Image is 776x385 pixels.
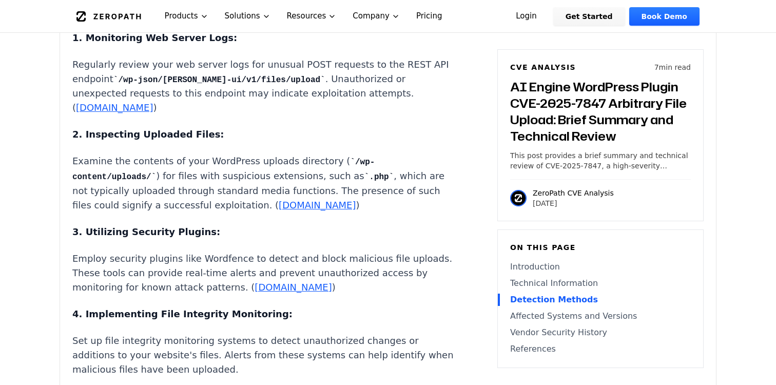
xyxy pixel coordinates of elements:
a: [DOMAIN_NAME] [279,200,356,210]
h6: On this page [510,242,691,253]
p: [DATE] [533,198,614,208]
a: Detection Methods [510,294,691,306]
a: [DOMAIN_NAME] [76,102,153,113]
strong: 1. Monitoring Web Server Logs: [72,32,237,43]
a: Book Demo [629,7,700,26]
p: 7 min read [654,62,691,72]
code: .php [364,172,394,182]
a: Introduction [510,261,691,273]
h3: AI Engine WordPress Plugin CVE-2025-7847 Arbitrary File Upload: Brief Summary and Technical Review [510,79,691,144]
p: Regularly review your web server logs for unusual POST requests to the REST API endpoint . Unauth... [72,57,454,115]
a: Get Started [553,7,625,26]
code: /wp-json/[PERSON_NAME]-ui/v1/files/upload [113,75,325,85]
p: Examine the contents of your WordPress uploads directory ( ) for files with suspicious extensions... [72,154,454,213]
a: Vendor Security History [510,326,691,339]
a: Login [503,7,549,26]
a: Affected Systems and Versions [510,310,691,322]
a: References [510,343,691,355]
p: Employ security plugins like Wordfence to detect and block malicious file uploads. These tools ca... [72,252,454,295]
img: ZeroPath CVE Analysis [510,190,527,206]
h6: CVE Analysis [510,62,576,72]
p: This post provides a brief summary and technical review of CVE-2025-7847, a high-severity arbitra... [510,150,691,171]
a: Technical Information [510,277,691,290]
strong: 2. Inspecting Uploaded Files: [72,129,224,140]
p: ZeroPath CVE Analysis [533,188,614,198]
strong: 4. Implementing File Integrity Monitoring: [72,309,293,319]
p: Set up file integrity monitoring systems to detect unauthorized changes or additions to your webs... [72,334,454,377]
a: [DOMAIN_NAME] [255,282,332,293]
strong: 3. Utilizing Security Plugins: [72,226,220,237]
